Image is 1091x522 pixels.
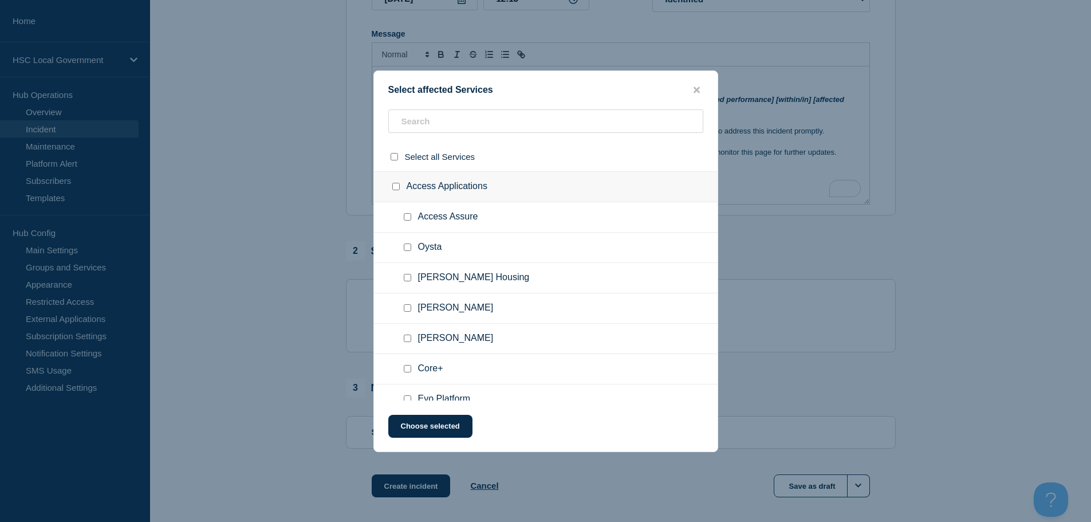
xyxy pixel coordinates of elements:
[404,395,411,403] input: Evo Platform checkbox
[392,183,400,190] input: Access Applications checkbox
[404,365,411,372] input: Core+ checkbox
[418,333,494,344] span: [PERSON_NAME]
[388,109,703,133] input: Search
[388,415,472,438] button: Choose selected
[418,303,494,314] span: [PERSON_NAME]
[404,335,411,342] input: Adam SProc checkbox
[418,394,471,405] span: Evo Platform
[374,171,718,202] div: Access Applications
[404,304,411,312] input: Adam Procure checkbox
[418,363,443,375] span: Core+
[690,85,703,96] button: close button
[404,213,411,221] input: Access Assure checkbox
[374,85,718,96] div: Select affected Services
[418,272,530,284] span: [PERSON_NAME] Housing
[418,242,442,253] span: Oysta
[405,152,475,162] span: Select all Services
[391,153,398,160] input: select all checkbox
[404,244,411,251] input: Oysta checkbox
[418,211,478,223] span: Access Assure
[404,274,411,281] input: Adam Housing checkbox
